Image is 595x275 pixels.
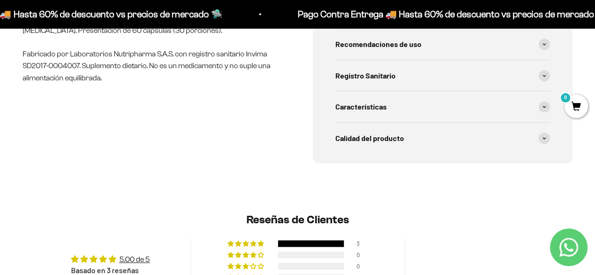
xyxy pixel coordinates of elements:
[335,101,387,113] span: Características
[154,140,194,156] span: Enviar
[560,92,571,103] mark: 0
[335,38,421,50] span: Recomendaciones de uso
[335,91,550,122] summary: Características
[564,102,588,112] a: 0
[153,140,195,156] button: Enviar
[228,240,265,247] div: 100% (3) reviews with 5 star rating
[11,72,195,89] div: Más detalles sobre la fecha exacta de entrega.
[357,240,368,247] div: 3
[11,45,195,70] div: Un aval de expertos o estudios clínicos en la página.
[71,254,150,265] div: Average rating is 5.00 stars
[335,123,550,154] summary: Calidad del producto
[335,70,396,82] span: Registro Sanitario
[30,212,565,228] h2: Reseñas de Clientes
[11,110,195,135] div: La confirmación de la pureza de los ingredientes.
[11,91,195,108] div: Un mensaje de garantía de satisfacción visible.
[335,60,550,91] summary: Registro Sanitario
[119,255,150,263] a: 5.00 de 5
[335,29,550,60] summary: Recomendaciones de uso
[23,48,283,84] p: Fabricado por Laboratorios Nutripharma S.A.S. con registro sanitario Invima SD2017-0004007. Suple...
[335,132,404,144] span: Calidad del producto
[11,15,195,37] p: ¿Qué te daría la seguridad final para añadir este producto a tu carrito?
